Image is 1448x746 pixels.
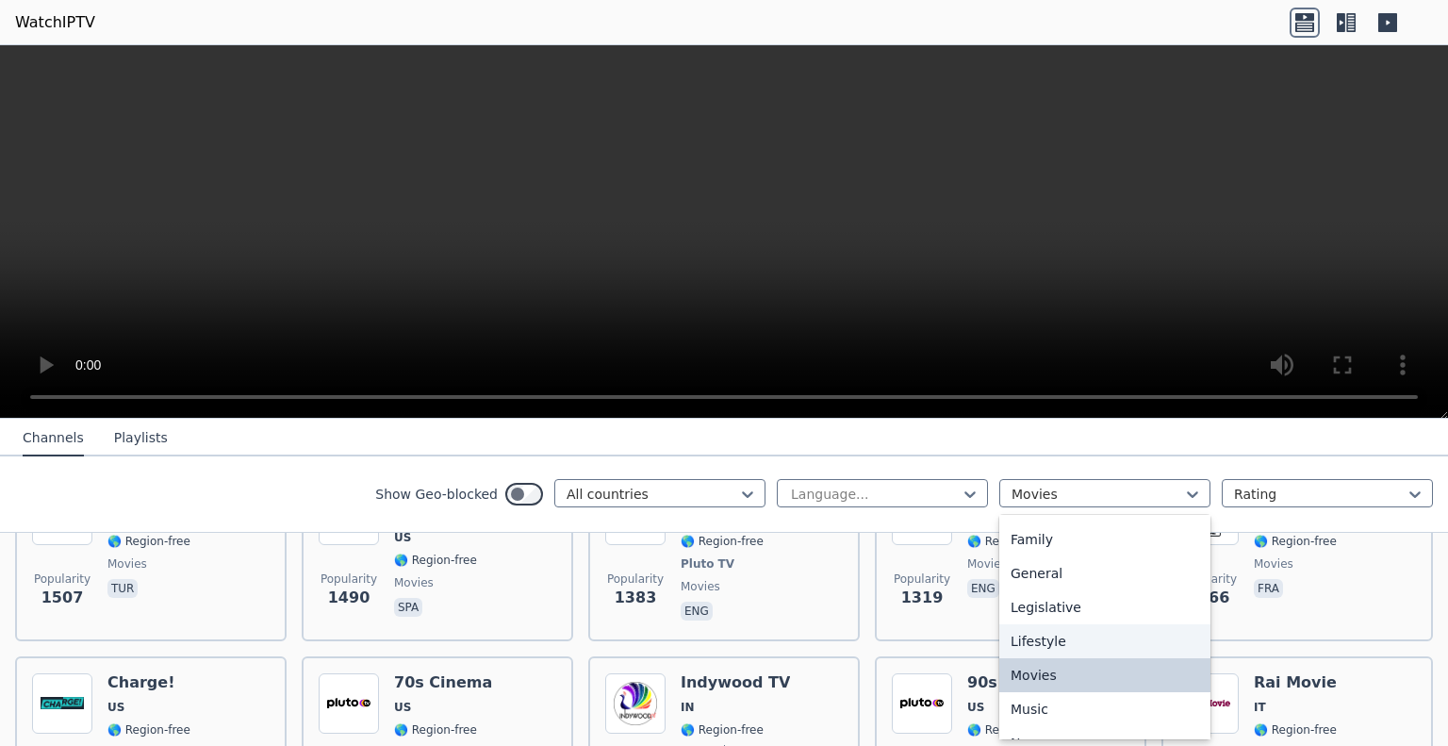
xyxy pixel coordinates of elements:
[999,522,1210,556] div: Family
[999,624,1210,658] div: Lifestyle
[967,700,984,715] span: US
[394,530,411,545] span: US
[32,673,92,734] img: Charge!
[967,579,999,598] p: eng
[892,673,952,734] img: 90s Throwback
[1254,700,1266,715] span: IT
[328,587,370,609] span: 1490
[681,673,790,692] h6: Indywood TV
[394,553,477,568] span: 🌎 Region-free
[23,421,84,456] button: Channels
[394,598,422,617] p: spa
[967,556,1007,572] span: movies
[107,556,147,572] span: movies
[394,575,434,590] span: movies
[967,534,1050,549] span: 🌎 Region-free
[394,700,411,715] span: US
[41,587,84,609] span: 1507
[681,556,734,572] span: Pluto TV
[107,722,190,738] span: 🌎 Region-free
[1254,579,1283,598] p: fra
[1254,534,1337,549] span: 🌎 Region-free
[394,673,492,692] h6: 70s Cinema
[319,673,379,734] img: 70s Cinema
[34,572,90,587] span: Popularity
[15,11,95,34] a: WatchIPTV
[681,722,764,738] span: 🌎 Region-free
[605,673,666,734] img: Indywood TV
[394,722,477,738] span: 🌎 Region-free
[114,421,168,456] button: Playlists
[375,485,498,504] label: Show Geo-blocked
[681,700,695,715] span: IN
[999,658,1210,692] div: Movies
[107,579,138,598] p: tur
[967,722,1050,738] span: 🌎 Region-free
[999,556,1210,590] div: General
[107,700,124,715] span: US
[999,692,1210,726] div: Music
[615,587,657,609] span: 1383
[894,572,950,587] span: Popularity
[107,534,190,549] span: 🌎 Region-free
[999,590,1210,624] div: Legislative
[901,587,944,609] span: 1319
[1254,722,1337,738] span: 🌎 Region-free
[967,673,1095,692] h6: 90s Throwback
[321,572,377,587] span: Popularity
[1254,556,1293,572] span: movies
[681,534,764,549] span: 🌎 Region-free
[607,572,664,587] span: Popularity
[107,673,190,692] h6: Charge!
[681,579,720,594] span: movies
[1254,673,1337,692] h6: Rai Movie
[681,602,713,621] p: eng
